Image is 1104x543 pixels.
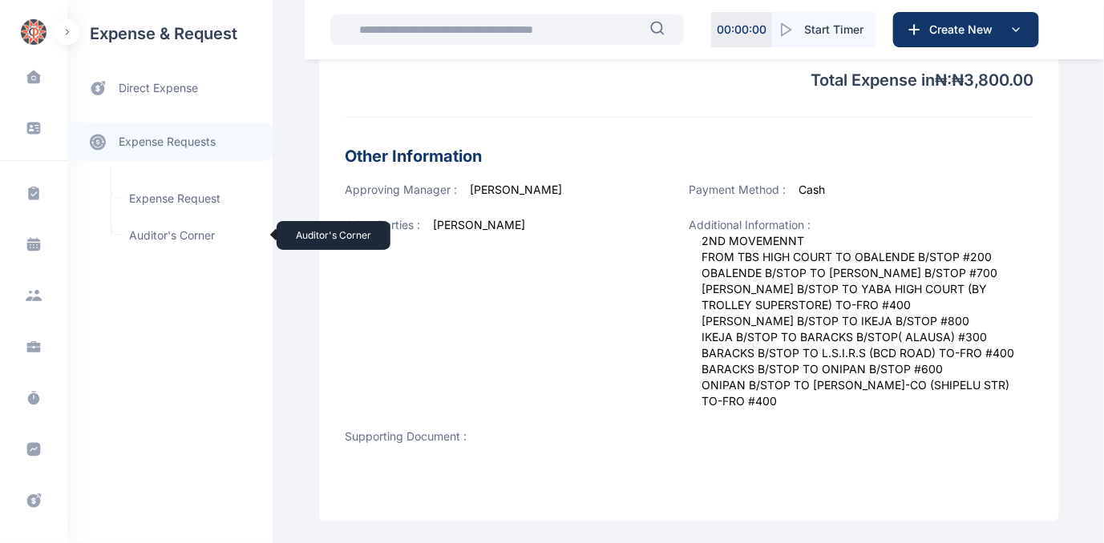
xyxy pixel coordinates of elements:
[67,67,273,110] a: direct expense
[470,183,562,196] span: [PERSON_NAME]
[345,143,1033,169] h3: Other Information
[345,217,420,403] span: Other Parties :
[345,56,1033,91] p: Total Expense in ₦ : ₦ 3,800.00
[345,428,467,444] span: Supporting Document :
[119,80,198,97] span: direct expense
[689,183,787,196] span: Payment Method :
[119,183,265,214] a: Expense Request
[923,22,1006,38] span: Create New
[702,233,1034,409] span: 2ND MOVEMENNT FROM TBS HIGH COURT TO OBALENDE B/STOP #200 OBALENDE B/STOP TO [PERSON_NAME] B/STOP...
[689,218,811,231] span: Additional Information :
[345,183,457,196] span: Approving Manager :
[67,110,273,161] div: expense requests
[119,220,265,251] span: Auditor's Corner
[804,22,863,38] span: Start Timer
[119,220,265,251] a: Auditor's CornerAuditor's Corner
[67,123,273,161] a: expense requests
[772,12,876,47] button: Start Timer
[893,12,1039,47] button: Create New
[799,183,826,196] span: Cash
[717,22,766,38] p: 00 : 00 : 00
[433,217,525,409] span: [PERSON_NAME]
